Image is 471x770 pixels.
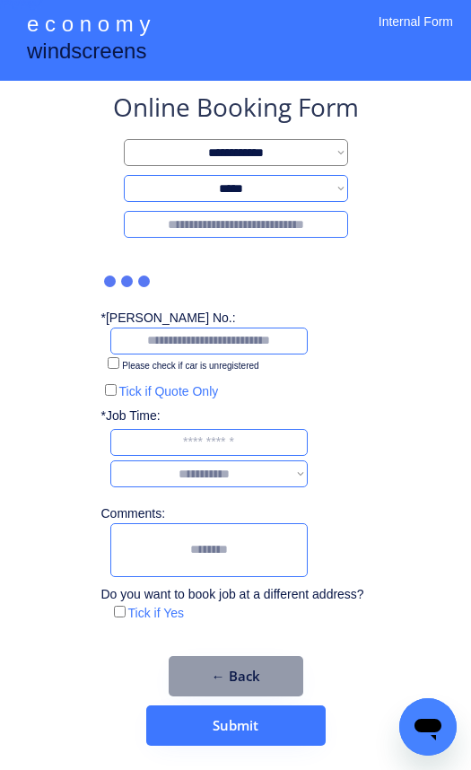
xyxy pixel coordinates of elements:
[119,384,219,398] label: Tick if Quote Only
[27,9,150,43] div: e c o n o m y
[101,586,378,604] div: Do you want to book job at a different address?
[113,90,359,130] div: Online Booking Form
[379,13,453,54] div: Internal Form
[27,36,146,71] div: windscreens
[146,705,326,746] button: Submit
[101,505,171,523] div: Comments:
[101,310,236,328] div: *[PERSON_NAME] No.:
[101,407,171,425] div: *Job Time:
[169,656,303,696] button: ← Back
[128,606,185,620] label: Tick if Yes
[122,361,258,371] label: Please check if car is unregistered
[399,698,457,756] iframe: Button to launch messaging window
